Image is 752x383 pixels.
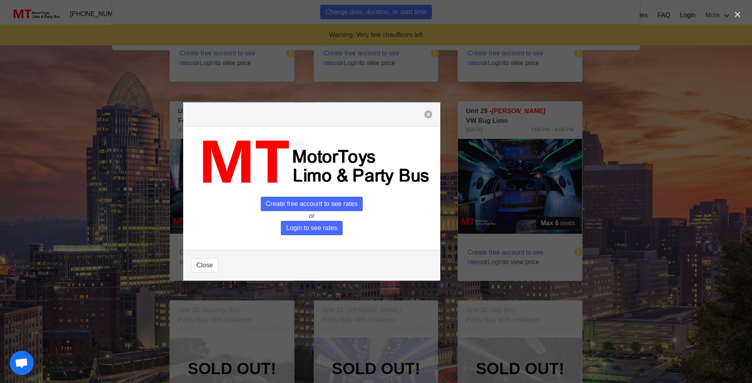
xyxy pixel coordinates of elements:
span: Close [196,261,213,270]
a: Open chat [10,351,34,375]
button: Close [191,258,218,273]
img: MT_logo_name.png [191,135,432,190]
span: Create free account to see rates [261,197,363,211]
span: Login to see rates [281,221,342,235]
p: or [191,211,432,221]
